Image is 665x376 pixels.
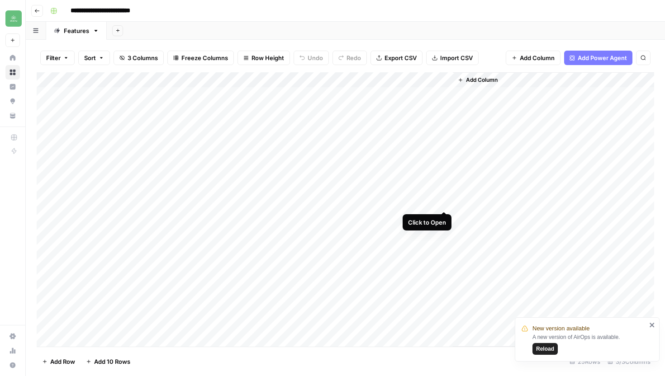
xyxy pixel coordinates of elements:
[237,51,290,65] button: Row Height
[649,321,655,329] button: close
[347,53,361,62] span: Redo
[308,53,323,62] span: Undo
[5,94,20,108] a: Opportunities
[5,108,20,123] a: Your Data
[50,357,75,366] span: Add Row
[385,53,417,62] span: Export CSV
[5,358,20,372] button: Help + Support
[578,53,627,62] span: Add Power Agent
[5,51,20,65] a: Home
[532,333,646,355] div: A new version of AirOps is available.
[370,51,423,65] button: Export CSV
[440,53,473,62] span: Import CSV
[520,53,555,62] span: Add Column
[426,51,479,65] button: Import CSV
[532,343,558,355] button: Reload
[5,80,20,94] a: Insights
[506,51,560,65] button: Add Column
[81,354,136,369] button: Add 10 Rows
[252,53,284,62] span: Row Height
[46,53,61,62] span: Filter
[64,26,89,35] div: Features
[94,357,130,366] span: Add 10 Rows
[84,53,96,62] span: Sort
[454,74,501,86] button: Add Column
[294,51,329,65] button: Undo
[114,51,164,65] button: 3 Columns
[5,343,20,358] a: Usage
[566,354,604,369] div: 25 Rows
[40,51,75,65] button: Filter
[46,22,107,40] a: Features
[604,354,654,369] div: 3/3 Columns
[128,53,158,62] span: 3 Columns
[37,354,81,369] button: Add Row
[5,329,20,343] a: Settings
[466,76,498,84] span: Add Column
[5,10,22,27] img: Distru Logo
[332,51,367,65] button: Redo
[181,53,228,62] span: Freeze Columns
[408,218,446,227] div: Click to Open
[167,51,234,65] button: Freeze Columns
[536,345,554,353] span: Reload
[564,51,632,65] button: Add Power Agent
[78,51,110,65] button: Sort
[5,65,20,80] a: Browse
[532,324,589,333] span: New version available
[5,7,20,30] button: Workspace: Distru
